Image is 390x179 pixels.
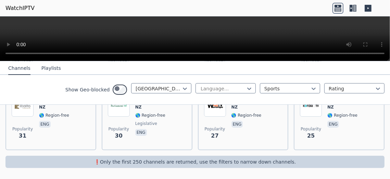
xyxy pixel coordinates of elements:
[115,132,123,140] span: 30
[301,126,321,132] span: Popularity
[211,132,218,140] span: 27
[135,129,147,136] p: eng
[41,62,61,75] button: Playlists
[204,95,226,117] img: Wairarapa TV
[5,4,35,12] a: WatchIPTV
[19,132,26,140] span: 31
[39,104,46,110] span: NZ
[65,86,110,93] label: Show Geo-blocked
[327,113,357,118] span: 🌎 Region-free
[135,121,157,126] span: legislative
[204,126,225,132] span: Popularity
[231,113,262,118] span: 🌎 Region-free
[300,95,322,117] img: Kordia TV
[231,121,243,128] p: eng
[307,132,315,140] span: 25
[231,104,238,110] span: NZ
[12,126,33,132] span: Popularity
[108,95,130,117] img: Parliament TV
[8,62,30,75] button: Channels
[39,121,51,128] p: eng
[12,95,34,117] img: Rialto
[109,126,129,132] span: Popularity
[39,113,69,118] span: 🌎 Region-free
[135,104,142,110] span: NZ
[8,158,382,165] p: ❗️Only the first 250 channels are returned, use the filters to narrow down channels.
[135,113,165,118] span: 🌎 Region-free
[327,104,334,110] span: NZ
[327,121,339,128] p: eng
